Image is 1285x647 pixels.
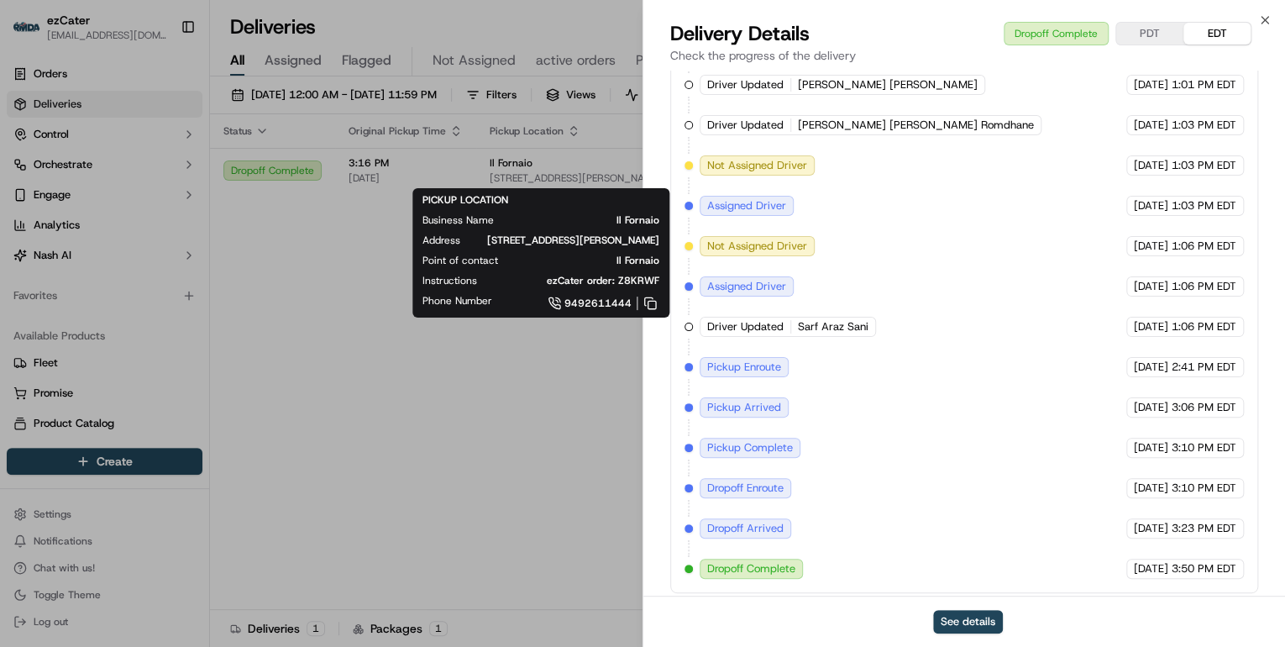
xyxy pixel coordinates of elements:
span: [DATE] [1134,279,1168,294]
span: 2:41 PM EDT [1172,360,1236,375]
span: 1:06 PM EDT [1172,239,1236,254]
a: 📗Knowledge Base [10,237,135,267]
span: Pickup Arrived [707,400,781,415]
span: Assigned Driver [707,198,786,213]
span: Phone Number [422,294,492,308]
div: 💻 [142,245,155,259]
span: [DATE] [1134,239,1168,254]
span: Point of contact [422,254,498,267]
span: Assigned Driver [707,279,786,294]
span: Dropoff Arrived [707,521,784,536]
span: 3:10 PM EDT [1172,481,1236,496]
span: 1:06 PM EDT [1172,279,1236,294]
a: 💻API Documentation [135,237,276,267]
span: [PERSON_NAME] [PERSON_NAME] [798,77,978,92]
span: [DATE] [1134,77,1168,92]
span: [DATE] [1134,481,1168,496]
button: PDT [1116,23,1183,45]
div: 📗 [17,245,30,259]
span: 9492611444 [564,297,632,310]
span: 1:06 PM EDT [1172,319,1236,334]
span: 1:01 PM EDT [1172,77,1236,92]
span: Il Fornaio [525,254,659,267]
span: [DATE] [1134,400,1168,415]
img: Nash [17,17,50,50]
span: Driver Updated [707,77,784,92]
span: Not Assigned Driver [707,158,807,173]
span: Dropoff Complete [707,561,795,576]
span: [DATE] [1134,319,1168,334]
span: Instructions [422,274,477,287]
button: See details [933,610,1003,634]
span: Knowledge Base [34,244,128,260]
span: [DATE] [1134,158,1168,173]
span: ezCater order: Z8KRWF [504,274,659,287]
p: Welcome 👋 [17,67,306,94]
span: PICKUP LOCATION [422,193,508,207]
div: We're available if you need us! [57,177,212,191]
span: [DATE] [1134,561,1168,576]
a: Powered byPylon [118,284,203,297]
span: Driver Updated [707,319,784,334]
button: EDT [1183,23,1251,45]
span: Delivery Details [670,20,810,47]
p: Check the progress of the delivery [670,47,1258,64]
span: Not Assigned Driver [707,239,807,254]
span: 3:23 PM EDT [1172,521,1236,536]
span: Pickup Enroute [707,360,781,375]
img: 1736555255976-a54dd68f-1ca7-489b-9aae-adbdc363a1c4 [17,160,47,191]
span: 3:50 PM EDT [1172,561,1236,576]
span: 3:10 PM EDT [1172,440,1236,455]
span: Driver Updated [707,118,784,133]
span: [PERSON_NAME] [PERSON_NAME] Romdhane [798,118,1034,133]
span: [DATE] [1134,440,1168,455]
span: Address [422,234,460,247]
span: Pylon [167,285,203,297]
span: Business Name [422,213,494,227]
span: 1:03 PM EDT [1172,198,1236,213]
span: 3:06 PM EDT [1172,400,1236,415]
span: Dropoff Enroute [707,481,784,496]
span: [DATE] [1134,360,1168,375]
span: [DATE] [1134,118,1168,133]
button: Start new chat [286,166,306,186]
span: [DATE] [1134,198,1168,213]
span: Il Fornaio [521,213,659,227]
div: Start new chat [57,160,275,177]
span: Pickup Complete [707,440,793,455]
input: Got a question? Start typing here... [44,108,302,126]
a: 9492611444 [519,294,659,313]
span: 1:03 PM EDT [1172,118,1236,133]
span: 1:03 PM EDT [1172,158,1236,173]
span: [DATE] [1134,521,1168,536]
span: [STREET_ADDRESS][PERSON_NAME] [487,234,659,247]
span: Sarf Araz Sani [798,319,868,334]
span: API Documentation [159,244,270,260]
